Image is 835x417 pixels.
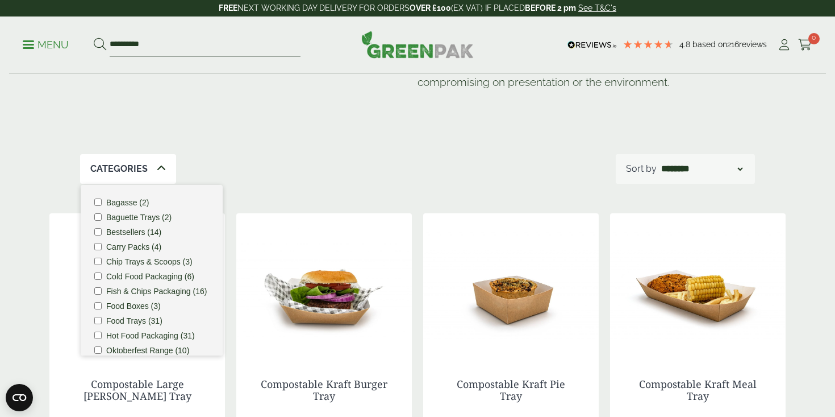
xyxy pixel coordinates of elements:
img: IMG_5640 [423,213,599,356]
div: 4.79 Stars [623,39,674,49]
label: Fish & Chips Packaging (16) [106,287,207,295]
p: Categories [90,162,148,176]
strong: BEFORE 2 pm [525,3,576,13]
strong: FREE [219,3,237,13]
img: Large Kraft Chip Tray with Chips and Curry 5430021A [49,213,225,356]
span: 216 [727,40,739,49]
label: Oktoberfest Range (10) [106,346,189,354]
label: Chip Trays & Scoops (3) [106,258,193,266]
a: Compostable Kraft Meal Tray [639,377,757,403]
label: Carry Packs (4) [106,243,161,251]
label: Cold Food Packaging (6) [106,273,194,280]
p: Sort by [626,162,657,176]
label: Food Boxes (3) [106,302,161,310]
a: 0 [798,36,812,53]
span: Based on [692,40,727,49]
a: Compostable Large [PERSON_NAME] Tray [83,377,191,403]
span: reviews [739,40,767,49]
img: IMG_5658 [610,213,786,356]
label: Hot Food Packaging (31) [106,332,195,340]
a: Compostable Kraft Pie Tray [457,377,565,403]
label: Bestsellers (14) [106,228,161,236]
strong: OVER £100 [410,3,451,13]
label: Bagasse (2) [106,199,149,207]
span: 0 [808,33,820,44]
span: 4.8 [679,40,692,49]
select: Shop order [659,162,745,176]
img: REVIEWS.io [567,41,617,49]
i: My Account [777,39,791,51]
i: Cart [798,39,812,51]
label: Baguette Trays (2) [106,213,172,221]
button: Open CMP widget [6,384,33,411]
img: GreenPak Supplies [361,31,474,58]
a: Menu [23,38,69,49]
label: Food Trays (31) [106,317,162,325]
img: IMG_5665 [236,213,412,356]
p: Menu [23,38,69,52]
a: See T&C's [578,3,616,13]
a: Compostable Kraft Burger Tray [261,377,387,403]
